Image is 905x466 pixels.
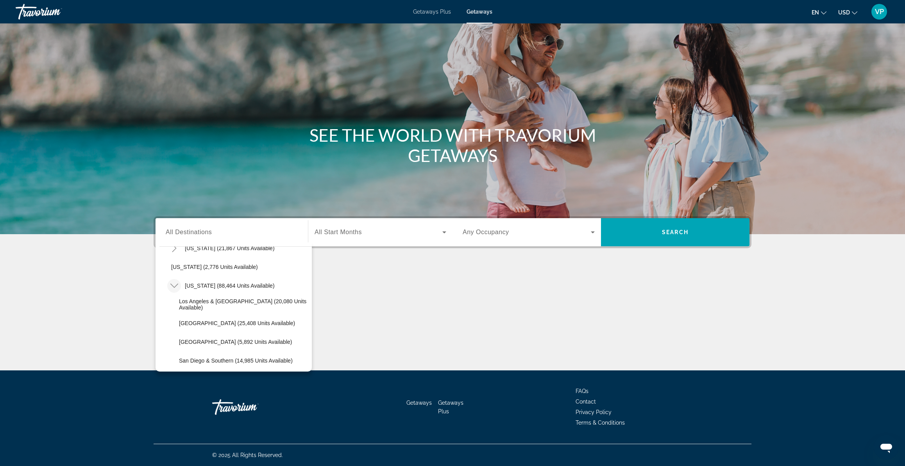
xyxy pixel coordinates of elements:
[179,298,308,311] span: Los Angeles & [GEOGRAPHIC_DATA] (20,080 units available)
[212,395,290,419] a: Travorium
[166,229,212,235] span: All Destinations
[181,241,312,255] button: [US_STATE] (21,867 units available)
[467,9,492,15] a: Getaways
[156,218,749,246] div: Search widget
[463,229,509,235] span: Any Occupancy
[838,9,850,16] span: USD
[306,125,599,165] h1: SEE THE WORLD WITH TRAVORIUM GETAWAYS
[175,316,312,330] button: [GEOGRAPHIC_DATA] (25,408 units available)
[413,9,451,15] a: Getaways Plus
[874,435,899,460] iframe: Button to launch messaging window
[179,320,295,326] span: [GEOGRAPHIC_DATA] (25,408 units available)
[212,452,283,458] span: © 2025 All Rights Reserved.
[601,218,749,246] button: Search
[179,339,292,345] span: [GEOGRAPHIC_DATA] (5,892 units available)
[438,400,463,414] a: Getaways Plus
[406,400,432,406] a: Getaways
[576,420,625,426] a: Terms & Conditions
[175,297,312,311] button: Los Angeles & [GEOGRAPHIC_DATA] (20,080 units available)
[175,354,312,368] button: San Diego & Southern (14,985 units available)
[167,279,181,293] button: Toggle California (88,464 units available)
[16,2,94,22] a: Travorium
[175,335,312,349] button: [GEOGRAPHIC_DATA] (5,892 units available)
[576,388,588,394] a: FAQs
[179,358,293,364] span: San Diego & Southern (14,985 units available)
[167,260,312,274] button: [US_STATE] (2,776 units available)
[875,8,884,16] span: VP
[315,229,362,235] span: All Start Months
[812,7,826,18] button: Change language
[185,245,275,251] span: [US_STATE] (21,867 units available)
[812,9,819,16] span: en
[576,409,612,415] a: Privacy Policy
[185,283,275,289] span: [US_STATE] (88,464 units available)
[181,279,312,293] button: [US_STATE] (88,464 units available)
[576,398,596,405] a: Contact
[662,229,689,235] span: Search
[171,264,258,270] span: [US_STATE] (2,776 units available)
[869,4,889,20] button: User Menu
[167,242,181,255] button: Toggle Arizona (21,867 units available)
[838,7,857,18] button: Change currency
